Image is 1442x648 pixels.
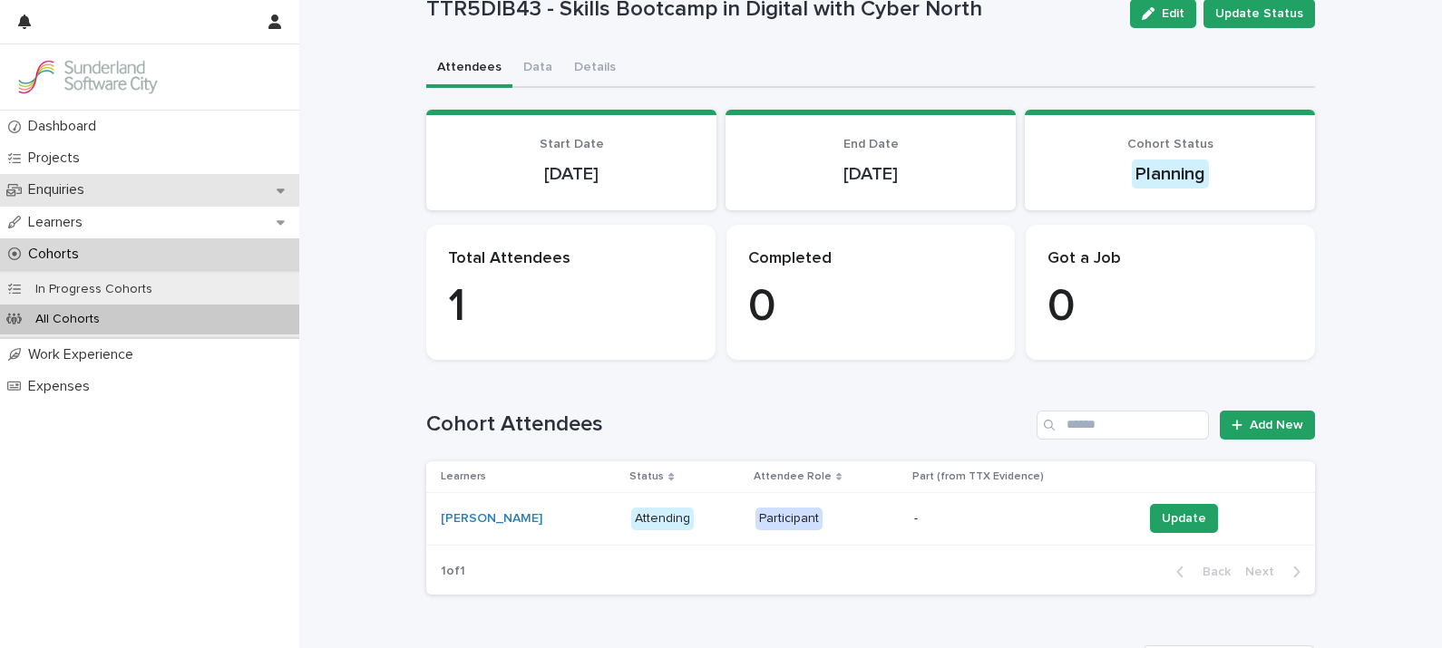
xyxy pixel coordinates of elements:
p: Completed [748,249,994,269]
p: Enquiries [21,181,99,198]
span: Edit [1162,7,1184,20]
p: Got a Job [1047,249,1293,269]
button: Update [1150,504,1218,533]
tr: [PERSON_NAME] AttendingParticipant-Update [426,492,1315,545]
p: 0 [1047,280,1293,334]
p: Work Experience [21,346,148,363]
button: Attendees [426,50,512,88]
div: Attending [631,508,694,530]
p: - [914,511,1128,527]
p: [DATE] [448,163,695,185]
p: Part (from TTX Evidence) [912,467,1044,487]
p: Expenses [21,378,104,395]
input: Search [1037,411,1209,440]
p: Learners [441,467,486,487]
span: Cohort Status [1127,138,1213,150]
a: Add New [1220,411,1315,440]
p: Total Attendees [448,249,694,269]
p: 0 [748,280,994,334]
span: Update [1162,509,1206,527]
p: Cohorts [21,246,93,263]
span: Next [1245,566,1285,578]
button: Data [512,50,563,88]
span: Back [1192,566,1231,578]
p: Status [629,467,664,487]
span: Update Status [1215,5,1303,23]
p: Learners [21,214,97,231]
span: Add New [1250,419,1303,431]
button: Details [563,50,627,88]
button: Back [1162,564,1238,580]
p: Attendee Role [754,467,832,487]
h1: Cohort Attendees [426,411,1029,438]
button: Next [1238,564,1315,580]
div: Participant [755,508,823,530]
p: All Cohorts [21,312,114,327]
img: GVzBcg19RCOYju8xzymn [15,59,160,95]
div: Planning [1132,160,1209,189]
p: Dashboard [21,118,111,135]
p: [DATE] [747,163,994,185]
p: 1 of 1 [426,549,480,594]
a: [PERSON_NAME] [441,511,542,527]
span: Start Date [540,138,604,150]
span: End Date [843,138,899,150]
p: 1 [448,280,694,334]
p: In Progress Cohorts [21,282,167,297]
p: Projects [21,150,94,167]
